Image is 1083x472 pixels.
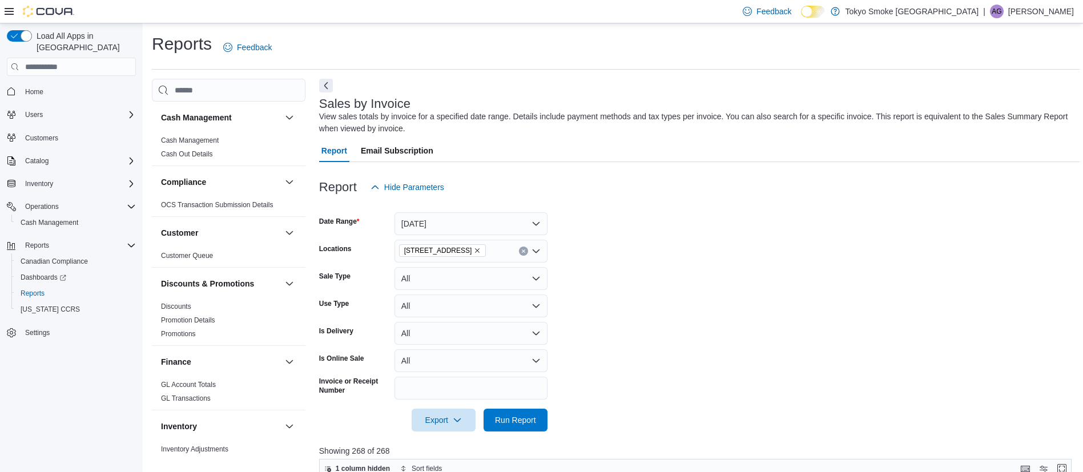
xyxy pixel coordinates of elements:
[161,445,228,454] span: Inventory Adjustments
[404,245,472,256] span: [STREET_ADDRESS]
[21,177,58,191] button: Inventory
[161,176,280,188] button: Compliance
[161,381,216,389] a: GL Account Totals
[2,153,140,169] button: Catalog
[11,301,140,317] button: [US_STATE] CCRS
[161,112,232,123] h3: Cash Management
[319,217,360,226] label: Date Range
[161,136,219,145] span: Cash Management
[394,267,547,290] button: All
[21,131,136,145] span: Customers
[161,316,215,324] a: Promotion Details
[161,394,211,402] a: GL Transactions
[474,247,481,254] button: Remove 450 Yonge St from selection in this group
[161,136,219,144] a: Cash Management
[319,299,349,308] label: Use Type
[25,134,58,143] span: Customers
[412,409,476,431] button: Export
[21,154,136,168] span: Catalog
[161,302,191,311] span: Discounts
[16,255,136,268] span: Canadian Compliance
[161,278,254,289] h3: Discounts & Promotions
[161,227,198,239] h3: Customer
[2,237,140,253] button: Reports
[161,329,196,338] span: Promotions
[11,285,140,301] button: Reports
[283,419,296,433] button: Inventory
[361,139,433,162] span: Email Subscription
[2,199,140,215] button: Operations
[983,5,985,18] p: |
[21,239,54,252] button: Reports
[319,79,333,92] button: Next
[394,212,547,235] button: [DATE]
[2,130,140,146] button: Customers
[484,409,547,431] button: Run Report
[319,244,352,253] label: Locations
[152,33,212,55] h1: Reports
[366,176,449,199] button: Hide Parameters
[237,42,272,53] span: Feedback
[418,409,469,431] span: Export
[21,273,66,282] span: Dashboards
[21,325,136,340] span: Settings
[283,277,296,291] button: Discounts & Promotions
[21,108,47,122] button: Users
[161,356,280,368] button: Finance
[990,5,1004,18] div: Andrea Geater
[2,107,140,123] button: Users
[161,200,273,209] span: OCS Transaction Submission Details
[25,87,43,96] span: Home
[152,198,305,216] div: Compliance
[319,111,1074,135] div: View sales totals by invoice for a specified date range. Details include payment methods and tax ...
[283,226,296,240] button: Customer
[161,356,191,368] h3: Finance
[23,6,74,17] img: Cova
[394,295,547,317] button: All
[11,253,140,269] button: Canadian Compliance
[16,302,84,316] a: [US_STATE] CCRS
[161,421,197,432] h3: Inventory
[319,354,364,363] label: Is Online Sale
[16,302,136,316] span: Washington CCRS
[321,139,347,162] span: Report
[21,305,80,314] span: [US_STATE] CCRS
[319,377,390,395] label: Invoice or Receipt Number
[161,302,191,310] a: Discounts
[25,179,53,188] span: Inventory
[21,154,53,168] button: Catalog
[283,175,296,189] button: Compliance
[319,180,357,194] h3: Report
[152,378,305,410] div: Finance
[319,272,351,281] label: Sale Type
[25,110,43,119] span: Users
[16,271,136,284] span: Dashboards
[801,6,825,18] input: Dark Mode
[161,201,273,209] a: OCS Transaction Submission Details
[25,156,49,166] span: Catalog
[161,316,215,325] span: Promotion Details
[846,5,979,18] p: Tokyo Smoke [GEOGRAPHIC_DATA]
[21,326,54,340] a: Settings
[21,85,48,99] a: Home
[319,326,353,336] label: Is Delivery
[152,134,305,166] div: Cash Management
[319,445,1080,457] p: Showing 268 of 268
[399,244,486,257] span: 450 Yonge St
[11,215,140,231] button: Cash Management
[11,269,140,285] a: Dashboards
[16,287,136,300] span: Reports
[219,36,276,59] a: Feedback
[161,330,196,338] a: Promotions
[21,218,78,227] span: Cash Management
[16,271,71,284] a: Dashboards
[21,200,136,213] span: Operations
[319,97,410,111] h3: Sales by Invoice
[16,255,92,268] a: Canadian Compliance
[21,84,136,98] span: Home
[21,257,88,266] span: Canadian Compliance
[161,421,280,432] button: Inventory
[161,150,213,158] a: Cash Out Details
[2,324,140,341] button: Settings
